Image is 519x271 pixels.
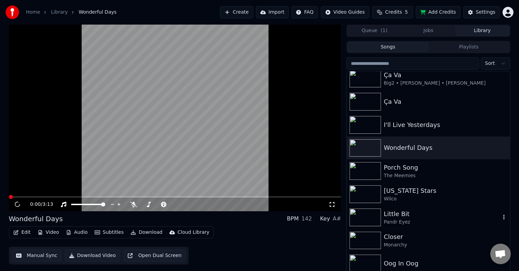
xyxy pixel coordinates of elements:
[485,60,495,67] span: Sort
[321,6,369,18] button: Video Guides
[178,229,209,236] div: Cloud Library
[385,9,402,16] span: Credits
[11,228,33,237] button: Edit
[347,42,428,52] button: Songs
[220,6,253,18] button: Create
[92,228,126,237] button: Subtitles
[384,172,507,179] div: The Meemies
[320,215,330,223] div: Key
[291,6,318,18] button: FAQ
[42,201,53,208] span: 3:13
[490,244,511,264] a: Open de chat
[372,6,413,18] button: Credits5
[455,26,509,36] button: Library
[384,70,507,80] div: Ça Va
[463,6,500,18] button: Settings
[333,215,341,223] div: A#
[26,9,117,16] nav: breadcrumb
[384,97,507,106] div: Ça Va
[347,26,401,36] button: Queue
[401,26,455,36] button: Jobs
[51,9,68,16] a: Library
[384,80,507,87] div: Big2 • [PERSON_NAME] • [PERSON_NAME]
[63,228,91,237] button: Audio
[26,9,40,16] a: Home
[287,215,299,223] div: BPM
[428,42,509,52] button: Playlists
[476,9,495,16] div: Settings
[30,201,46,208] div: /
[384,120,507,130] div: I'll Live Yesterdays
[301,215,312,223] div: 142
[256,6,289,18] button: Import
[384,143,507,153] div: Wonderful Days
[5,5,19,19] img: youka
[128,228,165,237] button: Download
[384,242,507,248] div: Monarchy
[384,209,500,219] div: Little Bit
[384,196,507,202] div: Wilco
[9,214,63,224] div: Wonderful Days
[384,186,507,196] div: [US_STATE] Stars
[381,27,387,34] span: ( 1 )
[65,249,120,262] button: Download Video
[35,228,62,237] button: Video
[384,259,507,268] div: Oog In Oog
[405,9,408,16] span: 5
[79,9,117,16] span: Wonderful Days
[123,249,186,262] button: Open Dual Screen
[384,219,500,226] div: Pandr Eyez
[416,6,461,18] button: Add Credits
[384,232,507,242] div: Closer
[12,249,62,262] button: Manual Sync
[384,163,507,172] div: Porch Song
[30,201,41,208] span: 0:00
